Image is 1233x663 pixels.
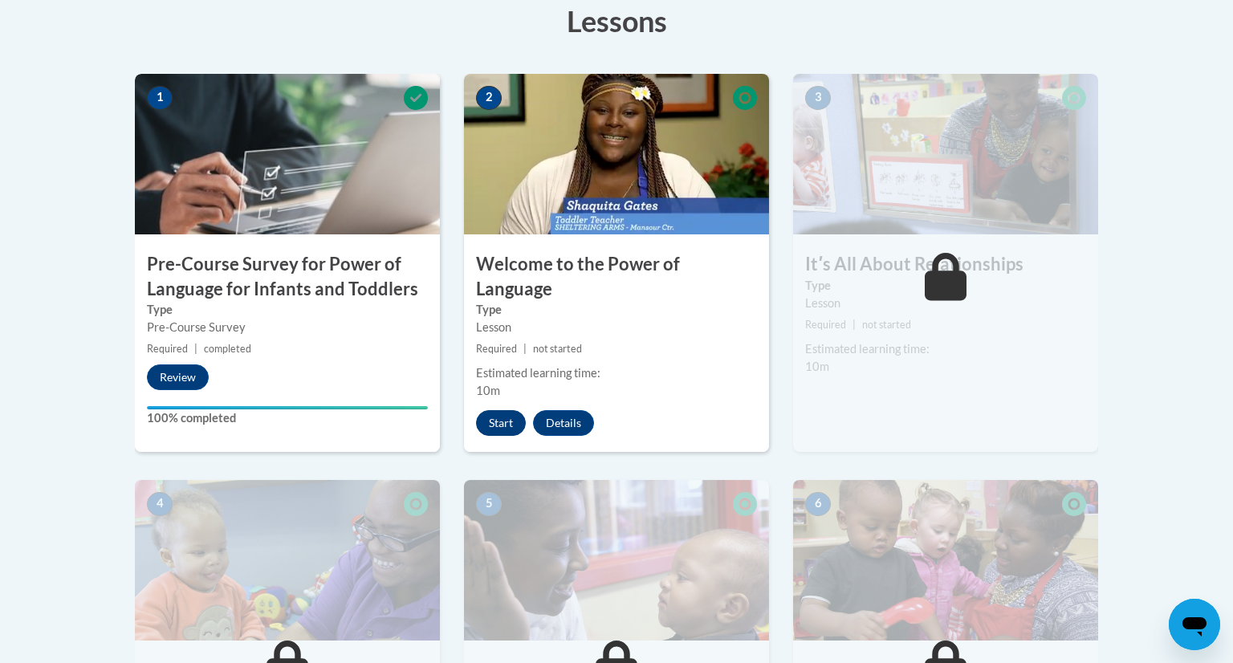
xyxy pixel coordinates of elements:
[135,480,440,641] img: Course Image
[853,319,856,331] span: |
[135,74,440,234] img: Course Image
[805,340,1086,358] div: Estimated learning time:
[805,492,831,516] span: 6
[476,364,757,382] div: Estimated learning time:
[476,86,502,110] span: 2
[464,74,769,234] img: Course Image
[523,343,527,355] span: |
[805,277,1086,295] label: Type
[147,406,428,409] div: Your progress
[147,343,188,355] span: Required
[793,480,1098,641] img: Course Image
[476,301,757,319] label: Type
[862,319,911,331] span: not started
[147,301,428,319] label: Type
[476,343,517,355] span: Required
[147,364,209,390] button: Review
[147,492,173,516] span: 4
[476,410,526,436] button: Start
[476,319,757,336] div: Lesson
[147,319,428,336] div: Pre-Course Survey
[1169,599,1220,650] iframe: Button to launch messaging window
[533,410,594,436] button: Details
[805,319,846,331] span: Required
[147,409,428,427] label: 100% completed
[793,252,1098,277] h3: Itʹs All About Relationships
[464,252,769,302] h3: Welcome to the Power of Language
[805,360,829,373] span: 10m
[476,384,500,397] span: 10m
[805,295,1086,312] div: Lesson
[476,492,502,516] span: 5
[805,86,831,110] span: 3
[194,343,197,355] span: |
[135,252,440,302] h3: Pre-Course Survey for Power of Language for Infants and Toddlers
[533,343,582,355] span: not started
[464,480,769,641] img: Course Image
[135,1,1098,41] h3: Lessons
[147,86,173,110] span: 1
[204,343,251,355] span: completed
[793,74,1098,234] img: Course Image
